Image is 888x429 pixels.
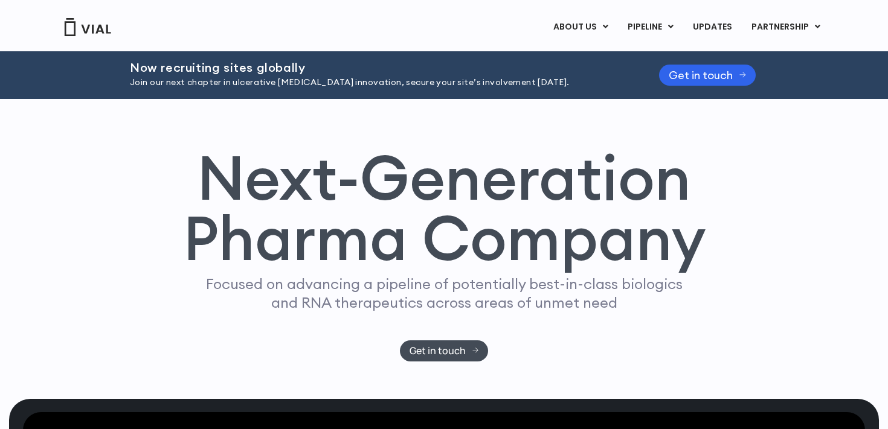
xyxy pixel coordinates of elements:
p: Focused on advancing a pipeline of potentially best-in-class biologics and RNA therapeutics acros... [201,275,687,312]
a: PIPELINEMenu Toggle [618,17,683,37]
a: Get in touch [400,340,489,361]
a: UPDATES [683,17,741,37]
h2: Now recruiting sites globally [130,61,629,74]
h1: Next-Generation Pharma Company [182,147,706,269]
span: Get in touch [669,71,733,80]
a: Get in touch [659,65,756,86]
img: Vial Logo [63,18,112,36]
a: ABOUT USMenu Toggle [544,17,617,37]
p: Join our next chapter in ulcerative [MEDICAL_DATA] innovation, secure your site’s involvement [DA... [130,76,629,89]
a: PARTNERSHIPMenu Toggle [742,17,830,37]
span: Get in touch [410,346,466,355]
